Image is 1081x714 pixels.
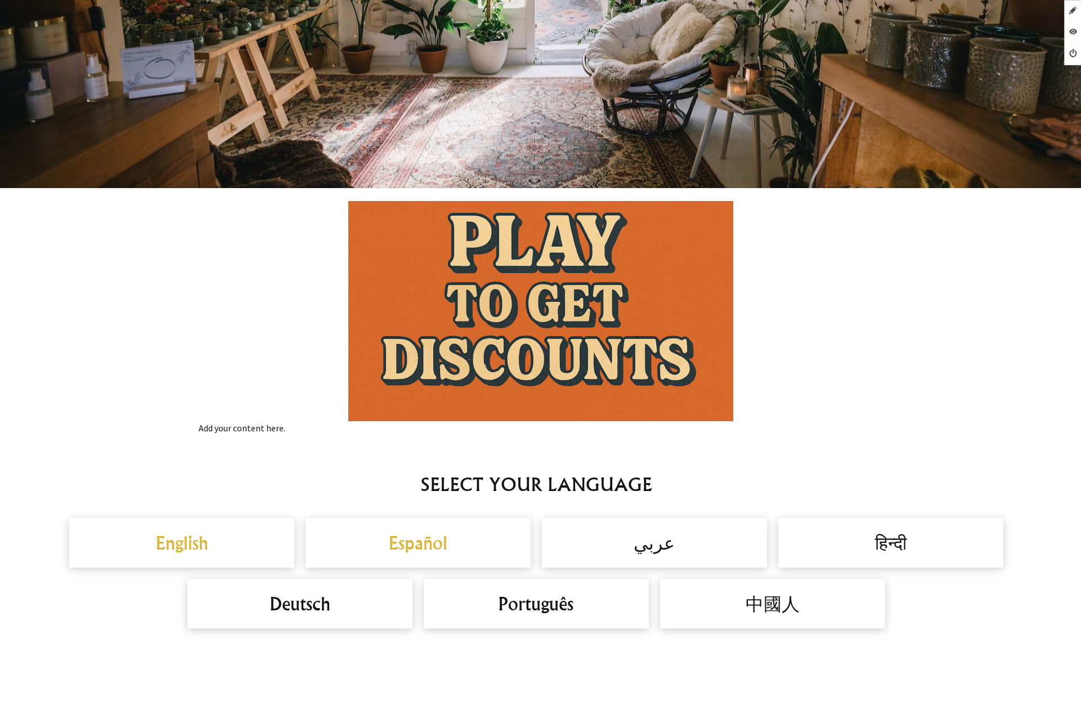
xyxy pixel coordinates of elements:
[317,529,519,556] a: Español
[80,529,283,556] a: English
[671,590,874,617] h2: 中國人
[199,590,401,617] h2: Deutsch
[790,529,992,556] h2: हिन्दी
[435,590,638,617] h2: Português
[553,529,756,556] h2: عربي
[199,421,883,435] p: Add your content here.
